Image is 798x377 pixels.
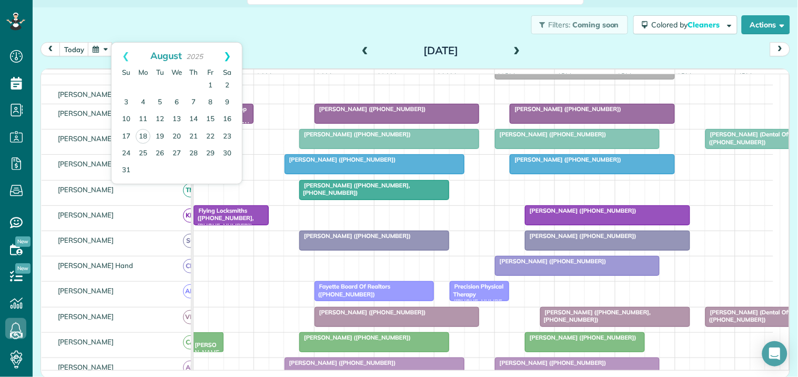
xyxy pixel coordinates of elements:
[254,72,274,80] span: 8am
[375,45,507,56] h2: [DATE]
[122,68,130,76] span: Sunday
[118,111,135,128] a: 10
[572,20,620,29] span: Coming soon
[615,72,634,80] span: 2pm
[549,20,571,29] span: Filters:
[185,145,202,162] a: 28
[118,162,135,179] a: 31
[56,338,116,346] span: [PERSON_NAME]
[652,20,724,29] span: Colored by
[193,207,254,230] span: Flying Locksmiths ([PHONE_NUMBER], [PHONE_NUMBER])
[151,111,168,128] a: 12
[135,145,151,162] a: 25
[118,128,135,145] a: 17
[524,232,637,240] span: [PERSON_NAME] ([PHONE_NUMBER])
[509,156,622,163] span: [PERSON_NAME] ([PHONE_NUMBER])
[151,49,183,61] span: August
[183,361,197,375] span: AH
[219,111,236,128] a: 16
[742,15,790,34] button: Actions
[736,72,754,80] span: 4pm
[171,68,182,76] span: Wednesday
[495,72,518,80] span: 12pm
[315,72,334,80] span: 9am
[151,128,168,145] a: 19
[494,257,607,265] span: [PERSON_NAME] ([PHONE_NUMBER])
[56,286,116,295] span: [PERSON_NAME]
[375,72,398,80] span: 10am
[633,15,738,34] button: Colored byCleaners
[135,94,151,111] a: 4
[189,68,198,76] span: Thursday
[56,109,116,117] span: [PERSON_NAME]
[555,72,573,80] span: 1pm
[56,363,116,371] span: [PERSON_NAME]
[168,145,185,162] a: 27
[202,77,219,94] a: 1
[56,160,116,168] span: [PERSON_NAME]
[770,42,790,56] button: next
[15,236,31,247] span: New
[56,90,116,98] span: [PERSON_NAME]
[213,43,242,69] a: Next
[524,207,637,214] span: [PERSON_NAME] ([PHONE_NUMBER])
[183,310,197,324] span: VM
[494,131,607,138] span: [PERSON_NAME] ([PHONE_NUMBER])
[151,94,168,111] a: 5
[118,145,135,162] a: 24
[219,128,236,145] a: 23
[299,232,411,240] span: [PERSON_NAME] ([PHONE_NUMBER])
[138,68,148,76] span: Monday
[202,145,219,162] a: 29
[59,42,89,56] button: today
[202,111,219,128] a: 15
[223,68,231,76] span: Saturday
[202,128,219,145] a: 22
[168,94,185,111] a: 6
[299,131,411,138] span: [PERSON_NAME] ([PHONE_NUMBER])
[56,261,135,270] span: [PERSON_NAME] Hand
[185,94,202,111] a: 7
[509,105,622,113] span: [PERSON_NAME] ([PHONE_NUMBER])
[675,72,694,80] span: 3pm
[314,283,391,297] span: Fayette Board Of Realtors ([PHONE_NUMBER])
[151,145,168,162] a: 26
[185,111,202,128] a: 14
[56,312,116,321] span: [PERSON_NAME]
[284,359,397,366] span: [PERSON_NAME] ([PHONE_NUMBER])
[41,42,60,56] button: prev
[156,68,164,76] span: Tuesday
[183,234,197,248] span: SC
[56,211,116,219] span: [PERSON_NAME]
[15,263,31,274] span: New
[56,236,116,244] span: [PERSON_NAME]
[183,209,197,223] span: KD
[56,185,116,194] span: [PERSON_NAME]
[135,111,151,128] a: 11
[112,43,140,69] a: Prev
[494,359,607,366] span: [PERSON_NAME] ([PHONE_NUMBER])
[219,77,236,94] a: 2
[219,94,236,111] a: 9
[299,334,411,341] span: [PERSON_NAME] ([PHONE_NUMBER])
[284,156,397,163] span: [PERSON_NAME] ([PHONE_NUMBER])
[118,94,135,111] a: 3
[56,134,116,143] span: [PERSON_NAME]
[299,182,410,196] span: [PERSON_NAME] ([PHONE_NUMBER], [PHONE_NUMBER])
[435,72,458,80] span: 11am
[688,20,722,29] span: Cleaners
[183,335,197,350] span: CA
[183,284,197,299] span: AM
[183,259,197,273] span: CH
[186,52,203,61] span: 2025
[136,129,150,144] a: 18
[314,309,427,316] span: [PERSON_NAME] ([PHONE_NUMBER])
[449,283,503,313] span: Precision Physical Therapy ([PHONE_NUMBER])
[168,111,185,128] a: 13
[762,341,787,366] div: Open Intercom Messenger
[168,128,185,145] a: 20
[202,94,219,111] a: 8
[207,68,214,76] span: Friday
[219,145,236,162] a: 30
[183,183,197,197] span: TM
